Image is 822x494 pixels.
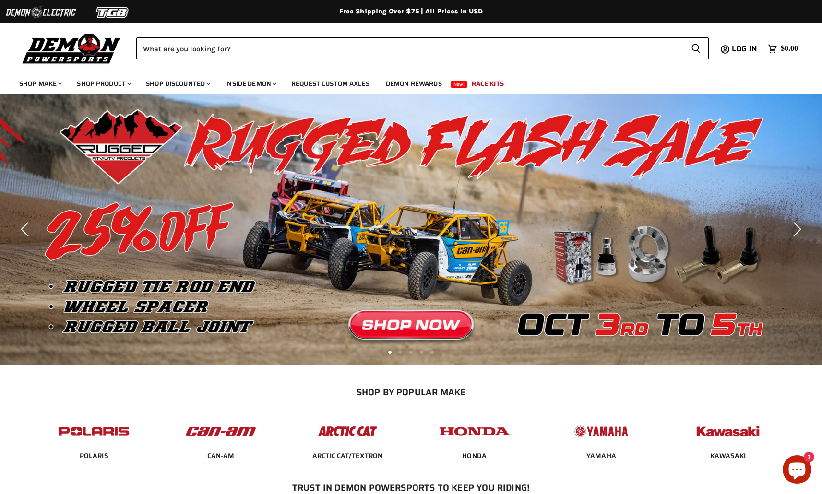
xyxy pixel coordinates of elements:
[80,451,108,461] span: POLARIS
[50,482,772,493] h2: Trust In Demon Powersports To Keep You Riding!
[710,451,746,460] a: KAWASAKI
[207,451,235,460] a: CAN-AM
[786,220,805,239] button: Next
[310,417,385,446] img: POPULAR_MAKE_logo_3_027535af-6171-4c5e-a9bc-f0eccd05c5d6.jpg
[409,351,413,354] li: Page dot 3
[465,74,511,94] a: Race Kits
[420,351,423,354] li: Page dot 4
[780,455,814,486] inbox-online-store-chat: Shopify online store chat
[710,451,746,461] span: KAWASAKI
[732,43,757,55] span: Log in
[19,31,124,65] img: Demon Powersports
[136,37,683,59] input: Search
[27,7,795,16] div: Free Shipping Over $75 | All Prices In USD
[564,417,639,446] img: POPULAR_MAKE_logo_5_20258e7f-293c-4aac-afa8-159eaa299126.jpg
[430,351,434,354] li: Page dot 5
[379,74,449,94] a: Demon Rewards
[312,451,383,460] a: ARCTIC CAT/TEXTRON
[5,3,77,22] img: Demon Electric Logo 2
[312,451,383,461] span: ARCTIC CAT/TEXTRON
[781,44,798,53] span: $0.00
[586,451,616,461] span: YAMAHA
[683,37,709,59] button: Search
[218,74,282,94] a: Inside Demon
[388,351,392,354] li: Page dot 1
[727,45,763,53] a: Log in
[12,74,68,94] a: Shop Make
[12,70,796,94] ul: Main menu
[207,451,235,461] span: CAN-AM
[70,74,137,94] a: Shop Product
[437,417,512,446] img: POPULAR_MAKE_logo_4_4923a504-4bac-4306-a1be-165a52280178.jpg
[763,42,803,56] a: $0.00
[451,81,467,88] span: New!
[462,451,487,461] span: HONDA
[57,417,131,446] img: POPULAR_MAKE_logo_2_dba48cf1-af45-46d4-8f73-953a0f002620.jpg
[77,3,149,22] img: TGB Logo 2
[80,451,108,460] a: POLARIS
[183,417,258,446] img: POPULAR_MAKE_logo_1_adc20308-ab24-48c4-9fac-e3c1a623d575.jpg
[399,351,402,354] li: Page dot 2
[136,37,709,59] form: Product
[139,74,216,94] a: Shop Discounted
[284,74,377,94] a: Request Custom Axles
[691,417,765,446] img: POPULAR_MAKE_logo_6_76e8c46f-2d1e-4ecc-b320-194822857d41.jpg
[17,220,36,239] button: Previous
[39,387,783,397] h2: SHOP BY POPULAR MAKE
[586,451,616,460] a: YAMAHA
[462,451,487,460] a: HONDA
